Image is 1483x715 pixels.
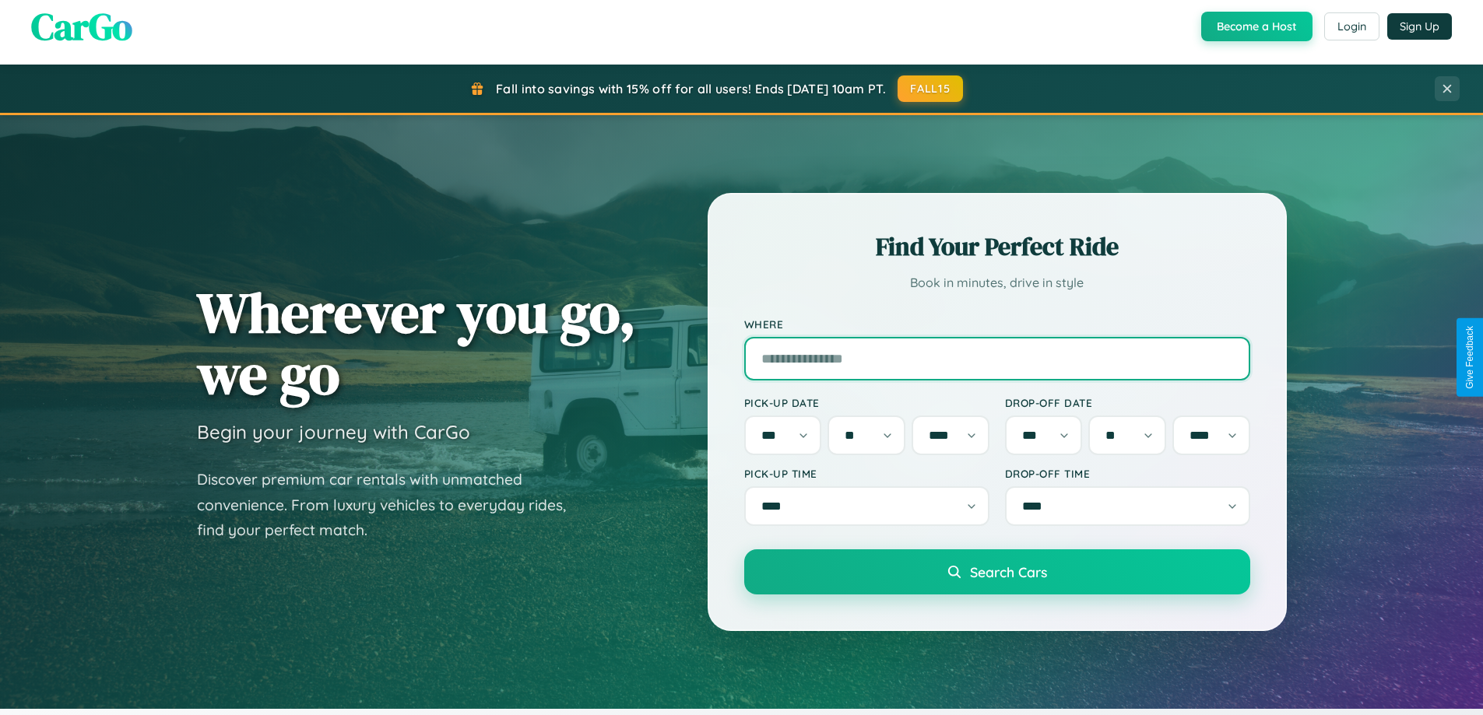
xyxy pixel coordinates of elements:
label: Where [744,317,1250,331]
label: Drop-off Time [1005,467,1250,480]
button: Search Cars [744,549,1250,594]
label: Pick-up Time [744,467,989,480]
div: Give Feedback [1464,326,1475,389]
button: FALL15 [898,75,963,102]
h2: Find Your Perfect Ride [744,230,1250,264]
h1: Wherever you go, we go [197,282,636,405]
p: Book in minutes, drive in style [744,272,1250,294]
span: CarGo [31,1,132,52]
h3: Begin your journey with CarGo [197,420,470,443]
button: Login [1324,12,1379,40]
label: Drop-off Date [1005,396,1250,409]
button: Sign Up [1387,13,1452,40]
label: Pick-up Date [744,396,989,409]
span: Search Cars [970,563,1047,580]
button: Become a Host [1201,12,1313,41]
p: Discover premium car rentals with unmatched convenience. From luxury vehicles to everyday rides, ... [197,467,586,543]
span: Fall into savings with 15% off for all users! Ends [DATE] 10am PT. [496,81,886,96]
